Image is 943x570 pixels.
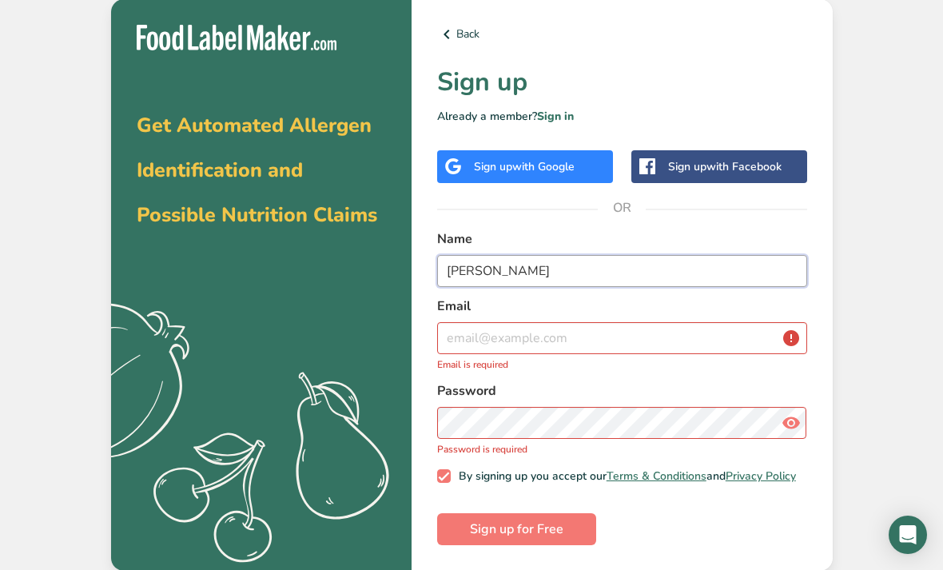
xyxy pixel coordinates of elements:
[474,158,575,175] div: Sign up
[451,469,796,484] span: By signing up you accept our and
[598,184,646,232] span: OR
[437,322,807,354] input: email@example.com
[470,520,563,539] span: Sign up for Free
[437,442,807,456] p: Password is required
[437,357,807,372] p: Email is required
[889,516,927,554] div: Open Intercom Messenger
[607,468,706,484] a: Terms & Conditions
[437,297,807,316] label: Email
[437,63,807,102] h1: Sign up
[437,229,807,249] label: Name
[137,25,336,51] img: Food Label Maker
[437,25,807,44] a: Back
[706,159,782,174] span: with Facebook
[668,158,782,175] div: Sign up
[726,468,796,484] a: Privacy Policy
[512,159,575,174] span: with Google
[437,108,807,125] p: Already a member?
[437,513,596,545] button: Sign up for Free
[437,255,807,287] input: John Doe
[537,109,574,124] a: Sign in
[137,112,377,229] span: Get Automated Allergen Identification and Possible Nutrition Claims
[437,381,807,401] label: Password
